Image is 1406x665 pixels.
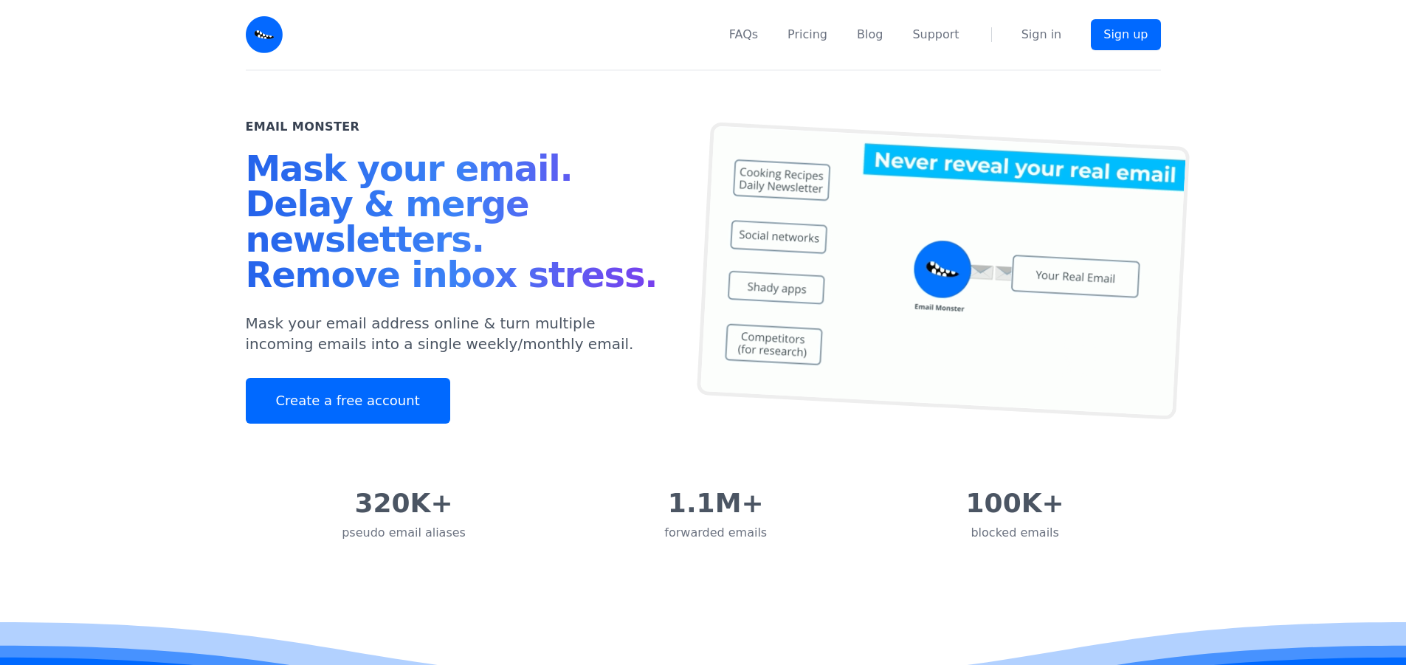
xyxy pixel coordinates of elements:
img: temp mail, free temporary mail, Temporary Email [696,122,1189,420]
img: Email Monster [246,16,283,53]
a: FAQs [729,26,758,44]
a: Sign up [1091,19,1160,50]
h2: Email Monster [246,118,360,136]
div: pseudo email aliases [342,524,466,542]
a: Create a free account [246,378,450,424]
div: 1.1M+ [664,489,767,518]
div: 320K+ [342,489,466,518]
a: Support [912,26,959,44]
div: blocked emails [966,524,1064,542]
div: forwarded emails [664,524,767,542]
p: Mask your email address online & turn multiple incoming emails into a single weekly/monthly email. [246,313,668,354]
a: Blog [857,26,883,44]
a: Sign in [1021,26,1062,44]
a: Pricing [788,26,827,44]
h1: Mask your email. Delay & merge newsletters. Remove inbox stress. [246,151,668,298]
div: 100K+ [966,489,1064,518]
